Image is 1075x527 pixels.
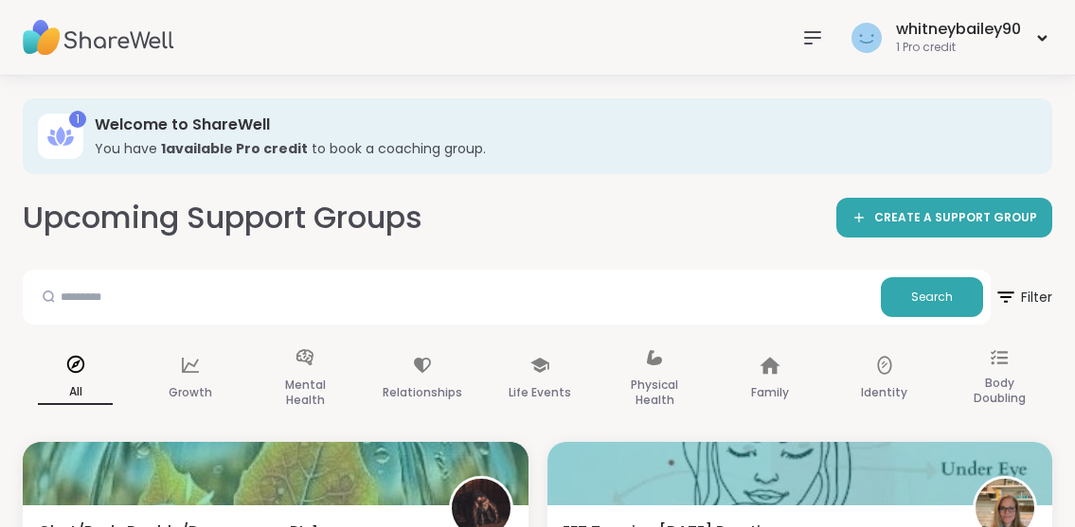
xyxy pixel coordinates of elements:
h2: Upcoming Support Groups [23,197,422,239]
h3: Welcome to ShareWell [95,114,1026,135]
img: whitneybailey90 [851,23,882,53]
div: 1 Pro credit [896,40,1021,56]
button: Filter [994,270,1052,325]
span: Search [911,289,953,306]
p: Family [751,381,789,404]
img: ShareWell Nav Logo [23,5,174,71]
div: whitneybailey90 [896,19,1021,40]
p: Growth [169,381,212,404]
p: Physical Health [618,374,692,412]
div: 1 [69,111,86,128]
p: Mental Health [268,374,343,412]
span: CREATE A SUPPORT GROUP [874,210,1037,226]
p: Life Events [509,381,571,404]
h3: You have to book a coaching group. [95,139,1026,158]
button: Search [881,277,983,317]
a: CREATE A SUPPORT GROUP [836,198,1052,237]
p: Body Doubling [962,372,1037,410]
p: Relationships [383,381,462,404]
p: All [38,380,113,405]
p: Identity [861,381,907,404]
b: 1 available Pro credit [161,139,308,158]
span: Filter [994,274,1052,320]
